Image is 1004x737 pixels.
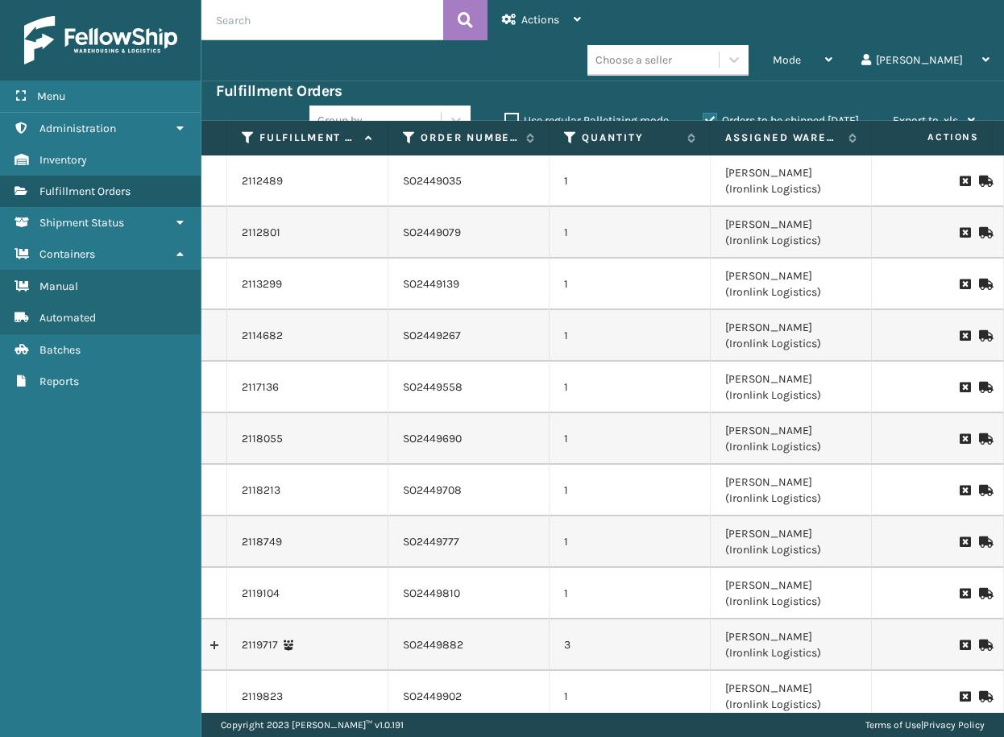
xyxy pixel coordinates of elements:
[242,379,279,395] a: 2117136
[960,382,969,393] i: Request to Be Cancelled
[550,207,711,259] td: 1
[711,413,872,465] td: [PERSON_NAME] (Ironlink Logistics)
[979,536,989,548] i: Mark as Shipped
[242,637,278,653] a: 2119717
[550,155,711,207] td: 1
[550,516,711,568] td: 1
[979,640,989,651] i: Mark as Shipped
[711,310,872,362] td: [PERSON_NAME] (Ironlink Logistics)
[242,328,283,344] a: 2114682
[773,53,801,67] span: Mode
[711,516,872,568] td: [PERSON_NAME] (Ironlink Logistics)
[39,311,96,325] span: Automated
[865,713,985,737] div: |
[550,465,711,516] td: 1
[960,485,969,496] i: Request to Be Cancelled
[711,207,872,259] td: [PERSON_NAME] (Ironlink Logistics)
[388,362,550,413] td: SO2449558
[979,176,989,187] i: Mark as Shipped
[221,713,404,737] p: Copyright 2023 [PERSON_NAME]™ v 1.0.191
[979,330,989,342] i: Mark as Shipped
[550,310,711,362] td: 1
[388,310,550,362] td: SO2449267
[960,433,969,445] i: Request to Be Cancelled
[979,433,989,445] i: Mark as Shipped
[582,130,679,145] label: Quantity
[39,122,116,135] span: Administration
[711,465,872,516] td: [PERSON_NAME] (Ironlink Logistics)
[388,259,550,310] td: SO2449139
[37,89,65,103] span: Menu
[242,431,283,447] a: 2118055
[421,130,518,145] label: Order Number
[550,671,711,723] td: 1
[960,691,969,702] i: Request to Be Cancelled
[242,276,282,292] a: 2113299
[388,413,550,465] td: SO2449690
[388,465,550,516] td: SO2449708
[388,671,550,723] td: SO2449902
[388,516,550,568] td: SO2449777
[242,482,280,499] a: 2118213
[960,227,969,238] i: Request to Be Cancelled
[865,719,921,731] a: Terms of Use
[39,279,78,293] span: Manual
[388,619,550,671] td: SO2449882
[242,225,280,241] a: 2112801
[242,689,283,705] a: 2119823
[216,81,342,101] h3: Fulfillment Orders
[242,534,282,550] a: 2118749
[711,155,872,207] td: [PERSON_NAME] (Ironlink Logistics)
[388,207,550,259] td: SO2449079
[711,671,872,723] td: [PERSON_NAME] (Ironlink Logistics)
[861,40,989,81] div: [PERSON_NAME]
[242,173,283,189] a: 2112489
[39,375,79,388] span: Reports
[711,362,872,413] td: [PERSON_NAME] (Ironlink Logistics)
[711,568,872,619] td: [PERSON_NAME] (Ironlink Logistics)
[979,588,989,599] i: Mark as Shipped
[960,588,969,599] i: Request to Be Cancelled
[550,619,711,671] td: 3
[960,536,969,548] i: Request to Be Cancelled
[877,124,989,151] span: Actions
[39,153,87,167] span: Inventory
[39,216,124,230] span: Shipment Status
[259,130,357,145] label: Fulfillment Order Id
[979,691,989,702] i: Mark as Shipped
[711,259,872,310] td: [PERSON_NAME] (Ironlink Logistics)
[388,568,550,619] td: SO2449810
[388,155,550,207] td: SO2449035
[960,279,969,290] i: Request to Be Cancelled
[923,719,985,731] a: Privacy Policy
[317,112,363,129] div: Group by
[979,279,989,290] i: Mark as Shipped
[979,227,989,238] i: Mark as Shipped
[893,114,958,127] span: Export to .xls
[550,259,711,310] td: 1
[703,114,859,127] label: Orders to be shipped [DATE]
[960,640,969,651] i: Request to Be Cancelled
[39,247,95,261] span: Containers
[521,13,559,27] span: Actions
[725,130,840,145] label: Assigned Warehouse
[595,52,672,68] div: Choose a seller
[960,330,969,342] i: Request to Be Cancelled
[39,343,81,357] span: Batches
[711,619,872,671] td: [PERSON_NAME] (Ironlink Logistics)
[550,362,711,413] td: 1
[550,413,711,465] td: 1
[242,586,280,602] a: 2119104
[979,382,989,393] i: Mark as Shipped
[550,568,711,619] td: 1
[979,485,989,496] i: Mark as Shipped
[24,16,177,64] img: logo
[504,114,669,127] label: Use regular Palletizing mode
[960,176,969,187] i: Request to Be Cancelled
[39,184,131,198] span: Fulfillment Orders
